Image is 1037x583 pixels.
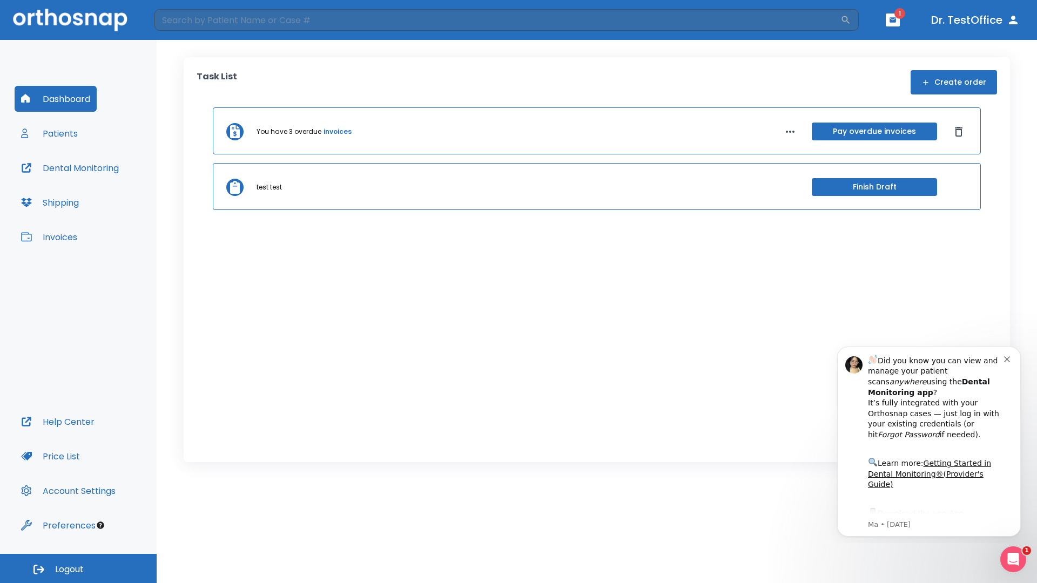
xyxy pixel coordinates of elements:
[197,70,237,94] p: Task List
[15,478,122,504] button: Account Settings
[257,127,321,137] p: You have 3 overdue
[927,10,1024,30] button: Dr. TestOffice
[1022,546,1031,555] span: 1
[812,178,937,196] button: Finish Draft
[15,512,102,538] button: Preferences
[15,189,85,215] button: Shipping
[950,123,967,140] button: Dismiss
[894,8,905,19] span: 1
[15,86,97,112] button: Dashboard
[183,17,192,25] button: Dismiss notification
[812,123,937,140] button: Pay overdue invoices
[324,127,352,137] a: invoices
[1000,546,1026,572] iframe: Intercom live chat
[13,9,127,31] img: Orthosnap
[15,443,86,469] button: Price List
[47,183,183,193] p: Message from Ma, sent 7w ago
[15,224,84,250] button: Invoices
[911,70,997,94] button: Create order
[47,172,143,192] a: App Store
[55,564,84,575] span: Logout
[821,337,1037,543] iframe: Intercom notifications message
[154,9,840,31] input: Search by Patient Name or Case #
[15,120,84,146] button: Patients
[47,170,183,225] div: Download the app: | ​ Let us know if you need help getting started!
[15,155,125,181] button: Dental Monitoring
[257,182,282,192] p: test test
[96,520,105,530] div: Tooltip anchor
[15,409,101,435] button: Help Center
